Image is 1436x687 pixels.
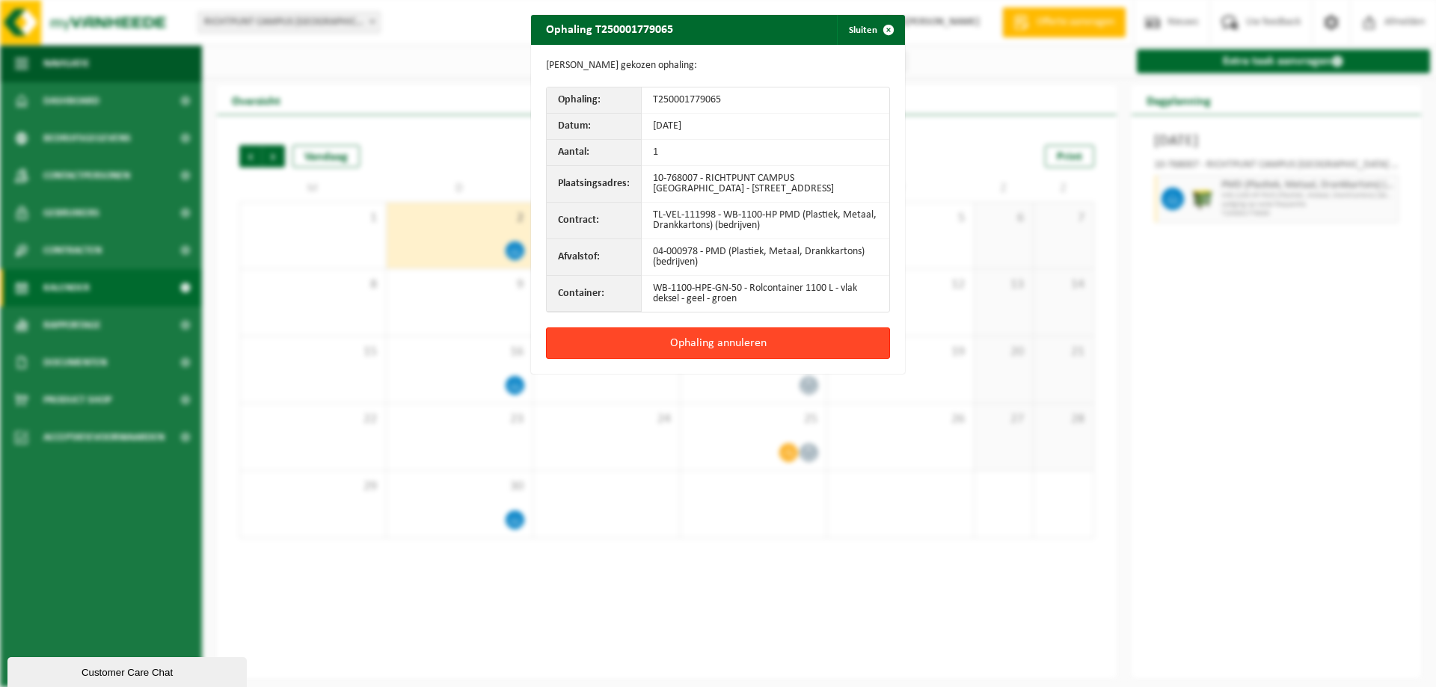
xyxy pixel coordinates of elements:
[531,15,688,43] h2: Ophaling T250001779065
[547,239,642,276] th: Afvalstof:
[642,114,889,140] td: [DATE]
[547,166,642,203] th: Plaatsingsadres:
[642,166,889,203] td: 10-768007 - RICHTPUNT CAMPUS [GEOGRAPHIC_DATA] - [STREET_ADDRESS]
[7,654,250,687] iframe: chat widget
[546,60,890,72] p: [PERSON_NAME] gekozen ophaling:
[642,203,889,239] td: TL-VEL-111998 - WB-1100-HP PMD (Plastiek, Metaal, Drankkartons) (bedrijven)
[547,140,642,166] th: Aantal:
[642,239,889,276] td: 04-000978 - PMD (Plastiek, Metaal, Drankkartons) (bedrijven)
[642,276,889,312] td: WB-1100-HPE-GN-50 - Rolcontainer 1100 L - vlak deksel - geel - groen
[642,140,889,166] td: 1
[547,87,642,114] th: Ophaling:
[642,87,889,114] td: T250001779065
[547,276,642,312] th: Container:
[547,203,642,239] th: Contract:
[546,327,890,359] button: Ophaling annuleren
[837,15,903,45] button: Sluiten
[547,114,642,140] th: Datum:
